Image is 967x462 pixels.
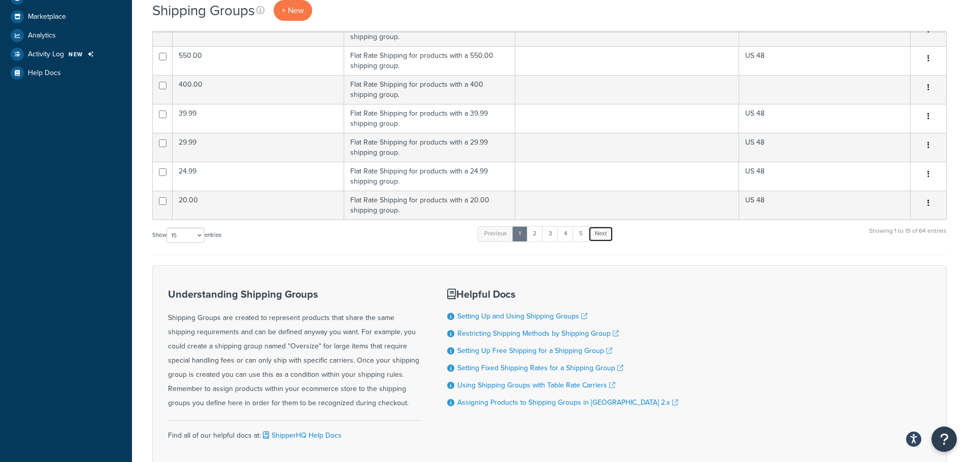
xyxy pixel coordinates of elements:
a: Next [588,226,613,241]
td: US 48 [739,162,911,191]
div: Find all of our helpful docs at: [168,420,422,443]
td: Flat Rate Shipping for products with a 39.99 shipping group. [344,104,516,133]
a: 4 [557,226,574,241]
div: Showing 1 to 15 of 64 entries [869,225,947,247]
td: US 48 [739,191,911,220]
td: US 48 [739,46,911,75]
a: Setting Up and Using Shipping Groups [457,311,587,322]
label: Show entries [152,228,221,243]
a: Analytics [8,26,124,45]
td: 20.00 [173,191,344,220]
a: Setting Up Free Shipping for a Shipping Group [457,345,612,356]
td: 400.00 [173,75,344,104]
td: Flat Rate Shipping for products with a 29.99 shipping group. [344,133,516,162]
td: Flat Rate Shipping for products with a 24.99 shipping group. [344,162,516,191]
a: Restricting Shipping Methods by Shipping Group [457,328,619,339]
a: Marketplace [8,8,124,26]
td: US 48 [739,17,911,46]
td: Flat Rate Shipping for products with a 550.00 shipping group. [344,46,516,75]
h3: Understanding Shipping Groups [168,289,422,300]
span: Analytics [28,31,56,40]
h1: Shipping Groups [152,1,255,20]
li: Activity Log [8,45,124,63]
span: Help Docs [28,69,61,78]
h3: Helpful Docs [447,289,678,300]
a: Setting Fixed Shipping Rates for a Shipping Group [457,363,623,373]
td: US 48 [739,104,911,133]
a: Activity Log NEW [8,45,124,63]
span: Marketplace [28,13,66,21]
a: 1 [512,226,527,241]
span: + New [282,5,304,16]
td: Flat Rate Shipping for products with a 6.00 shipping group. [344,17,516,46]
div: Shipping Groups are created to represent products that share the same shipping requirements and c... [168,289,422,410]
td: 39.99 [173,104,344,133]
a: 5 [573,226,589,241]
td: 6.00 [173,17,344,46]
a: ShipperHQ Help Docs [261,430,342,441]
select: Showentries [166,228,205,243]
button: Open Resource Center [931,427,957,452]
td: Flat Rate Shipping for products with a 20.00 shipping group. [344,191,516,220]
a: Help Docs [8,64,124,82]
a: 3 [542,226,558,241]
a: Assigning Products to Shipping Groups in [GEOGRAPHIC_DATA] 2.x [457,397,678,408]
a: 2 [526,226,543,241]
td: 550.00 [173,46,344,75]
a: Previous [478,226,513,241]
span: NEW [69,50,83,58]
td: US 48 [739,133,911,162]
td: 24.99 [173,162,344,191]
a: Using Shipping Groups with Table Rate Carriers [457,380,615,390]
td: Flat Rate Shipping for products with a 400 shipping group. [344,75,516,104]
td: 29.99 [173,133,344,162]
span: Activity Log [28,50,64,59]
